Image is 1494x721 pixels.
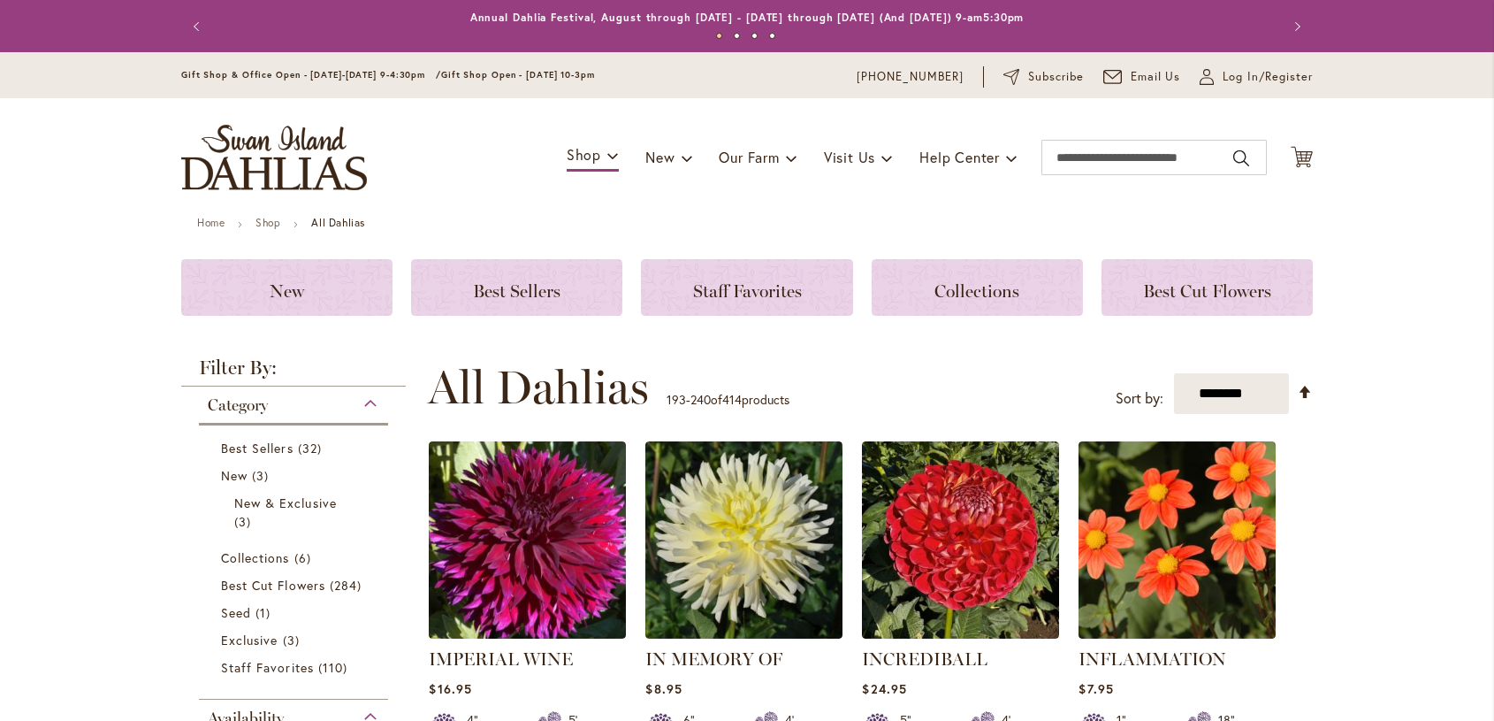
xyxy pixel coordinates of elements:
span: Log In/Register [1223,68,1313,86]
span: 32 [298,439,326,457]
p: - of products [667,386,789,414]
span: Category [208,395,268,415]
a: Seed [221,603,370,622]
span: Exclusive [221,632,278,648]
span: $8.95 [645,680,682,697]
span: 110 [318,658,352,677]
a: Annual Dahlia Festival, August through [DATE] - [DATE] through [DATE] (And [DATE]) 9-am5:30pm [470,11,1025,24]
a: Subscribe [1003,68,1084,86]
img: IMPERIAL WINE [429,441,626,639]
a: New [181,259,393,316]
span: Staff Favorites [693,280,802,302]
span: Seed [221,604,251,621]
a: IMPERIAL WINE [429,648,573,670]
img: IN MEMORY OF [645,441,842,639]
a: Best Sellers [411,259,622,316]
button: 3 of 4 [751,33,758,39]
span: Staff Favorites [221,659,314,676]
a: Shop [255,216,280,229]
span: 3 [234,512,255,531]
a: New [221,466,370,485]
span: Visit Us [824,148,875,166]
a: Collections [221,548,370,567]
span: New & Exclusive [234,495,337,511]
span: Collections [934,280,1019,302]
span: New [221,467,248,484]
a: Email Us [1103,68,1181,86]
span: 284 [330,576,366,594]
strong: All Dahlias [311,216,365,229]
a: New &amp; Exclusive [234,494,357,531]
span: 6 [294,548,316,567]
span: 3 [252,466,273,485]
a: INFLAMMATION [1079,648,1226,670]
span: Best Cut Flowers [1143,280,1271,302]
button: 1 of 4 [716,33,722,39]
span: Our Farm [719,148,779,166]
a: Home [197,216,225,229]
span: Email Us [1131,68,1181,86]
span: $7.95 [1079,680,1113,697]
a: Best Cut Flowers [221,576,370,594]
span: 1 [255,603,275,622]
span: 3 [283,631,304,649]
a: Best Sellers [221,439,370,457]
span: Gift Shop & Office Open - [DATE]-[DATE] 9-4:30pm / [181,69,441,81]
span: Shop [567,145,601,164]
label: Sort by: [1116,382,1163,415]
span: Best Cut Flowers [221,577,325,594]
span: $24.95 [862,680,906,697]
a: store logo [181,125,367,190]
img: Incrediball [862,441,1059,639]
a: IMPERIAL WINE [429,625,626,642]
a: Best Cut Flowers [1101,259,1313,316]
a: INFLAMMATION [1079,625,1276,642]
span: Collections [221,549,290,566]
a: IN MEMORY OF [645,625,842,642]
span: New [645,148,675,166]
span: Subscribe [1028,68,1084,86]
button: Next [1277,9,1313,44]
span: 193 [667,391,686,408]
button: Previous [181,9,217,44]
a: Incrediball [862,625,1059,642]
a: Staff Favorites [221,658,370,677]
a: Log In/Register [1200,68,1313,86]
strong: Filter By: [181,358,406,387]
span: New [270,280,304,302]
span: Gift Shop Open - [DATE] 10-3pm [441,69,595,81]
img: INFLAMMATION [1079,441,1276,639]
span: Best Sellers [473,280,560,302]
button: 2 of 4 [734,33,740,39]
span: 240 [690,391,711,408]
a: IN MEMORY OF [645,648,782,670]
span: Best Sellers [221,440,293,456]
button: 4 of 4 [769,33,775,39]
span: $16.95 [429,680,471,697]
a: INCREDIBALL [862,648,987,670]
a: [PHONE_NUMBER] [857,68,964,86]
span: Help Center [919,148,1000,166]
a: Collections [872,259,1083,316]
a: Staff Favorites [641,259,852,316]
span: 414 [722,391,742,408]
a: Exclusive [221,631,370,649]
span: All Dahlias [428,361,649,414]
